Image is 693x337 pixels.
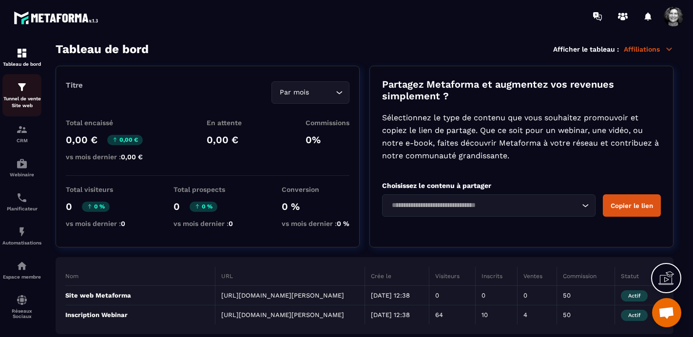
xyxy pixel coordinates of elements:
[615,267,664,286] th: Statut
[215,305,365,325] td: [URL][DOMAIN_NAME][PERSON_NAME]
[282,186,349,193] p: Conversion
[16,226,28,238] img: automations
[518,286,557,305] td: 0
[66,81,83,90] p: Titre
[282,220,349,227] p: vs mois dernier :
[429,305,476,325] td: 64
[337,220,349,227] span: 0 %
[2,185,41,219] a: schedulerschedulerPlanificateur
[16,47,28,59] img: formation
[82,202,110,212] p: 0 %
[2,253,41,287] a: automationsautomationsEspace membre
[278,87,311,98] span: Par mois
[121,220,125,227] span: 0
[16,294,28,306] img: social-network
[382,182,661,189] p: Choisissez le contenu à partager
[621,310,648,321] span: Actif
[2,219,41,253] a: automationsautomationsAutomatisations
[190,202,217,212] p: 0 %
[476,286,518,305] td: 0
[215,286,365,305] td: [URL][DOMAIN_NAME][PERSON_NAME]
[2,274,41,280] p: Espace membre
[16,260,28,272] img: automations
[382,112,661,162] p: Sélectionnez le type de contenu que vous souhaitez promouvoir et copiez le lien de partage. Que c...
[66,186,125,193] p: Total visiteurs
[311,87,333,98] input: Search for option
[2,308,41,319] p: Réseaux Sociaux
[66,119,143,127] p: Total encaissé
[65,311,209,318] p: Inscription Webinar
[173,201,180,212] p: 0
[271,81,349,104] div: Search for option
[207,134,242,146] p: 0,00 €
[2,172,41,177] p: Webinaire
[621,290,648,301] span: Actif
[371,292,423,299] p: [DATE] 12:38
[173,220,233,227] p: vs mois dernier :
[476,305,518,325] td: 10
[16,81,28,93] img: formation
[215,267,365,286] th: URL
[66,220,125,227] p: vs mois dernier :
[2,116,41,150] a: formationformationCRM
[306,119,349,127] p: Commissions
[65,267,215,286] th: Nom
[2,40,41,74] a: formationformationTableau de bord
[553,45,619,53] p: Afficher le tableau :
[229,220,233,227] span: 0
[518,267,557,286] th: Ventes
[306,134,349,146] p: 0%
[16,158,28,169] img: automations
[107,135,143,145] p: 0,00 €
[2,95,41,109] p: Tunnel de vente Site web
[2,74,41,116] a: formationformationTunnel de vente Site web
[2,206,41,211] p: Planificateur
[173,186,233,193] p: Total prospects
[56,42,149,56] h3: Tableau de bord
[429,267,476,286] th: Visiteurs
[2,240,41,245] p: Automatisations
[14,9,101,27] img: logo
[2,138,41,143] p: CRM
[2,150,41,185] a: automationsautomationsWebinaire
[66,201,72,212] p: 0
[603,194,661,217] button: Copier le lien
[282,201,349,212] p: 0 %
[2,287,41,326] a: social-networksocial-networkRéseaux Sociaux
[624,45,674,54] p: Affiliations
[66,134,97,146] p: 0,00 €
[65,292,209,299] p: Site web Metaforma
[207,119,242,127] p: En attente
[652,298,681,327] div: Ouvrir le chat
[382,194,596,217] div: Search for option
[66,153,143,161] p: vs mois dernier :
[382,78,661,102] p: Partagez Metaforma et augmentez vos revenues simplement ?
[2,61,41,67] p: Tableau de bord
[365,267,429,286] th: Crée le
[557,305,615,325] td: 50
[557,286,615,305] td: 50
[429,286,476,305] td: 0
[371,311,423,318] p: [DATE] 12:38
[476,267,518,286] th: Inscrits
[557,267,615,286] th: Commission
[16,124,28,135] img: formation
[121,153,143,161] span: 0,00 €
[388,200,579,211] input: Search for option
[518,305,557,325] td: 4
[16,192,28,204] img: scheduler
